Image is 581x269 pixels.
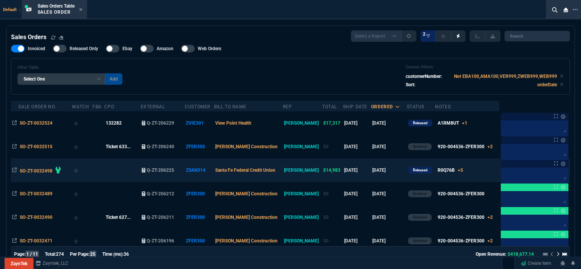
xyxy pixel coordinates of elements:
h6: Current Filters [406,65,564,70]
nx-icon: Search [549,5,560,14]
span: Q-ZT-206212 [147,191,174,196]
span: Open Revenue: [476,252,506,257]
div: Notes [435,104,451,110]
nx-icon: Open In Opposite Panel [12,238,17,244]
div: Add to Watchlist [73,141,91,152]
p: Archived [413,214,427,220]
p: Released [413,167,427,173]
p: Archived [413,238,427,244]
code: orderDate [537,82,557,87]
nx-icon: Open In Opposite Panel [12,168,17,173]
td: $0 [322,135,343,158]
div: Watch [72,104,89,110]
a: Create Item [518,258,554,269]
td: [DATE] [371,182,407,206]
span: Web Orders [198,46,221,52]
span: Released Only [70,46,98,52]
nx-fornida-value: 132282 [106,120,140,127]
div: Sale Order No. [18,104,56,110]
span: View Point Health [215,120,251,126]
code: Not EBA100,AMA100,VER999,ZWEB999,WEB999 [454,74,557,79]
td: [PERSON_NAME] [283,182,322,206]
td: [DATE] [371,229,407,253]
span: Amazon [157,46,173,52]
a: msbcCompanyName [33,260,71,267]
div: FBA [92,104,102,110]
div: 920-004536-ZFER300+2 [438,237,493,244]
span: Page: [14,252,25,257]
div: Add to Watchlist [73,165,91,176]
span: +2 [487,215,493,220]
span: Ebay [122,46,132,52]
td: ZSAN314 [185,158,214,182]
span: Ticket 627... [106,215,130,220]
td: ZFER300 [185,206,214,229]
nx-icon: Open In Opposite Panel [12,191,17,196]
span: Q-ZT-206229 [147,120,174,126]
td: [PERSON_NAME] [283,158,322,182]
span: [PERSON_NAME] Construction [215,144,278,149]
span: SO-ZT-0032498 [20,168,52,174]
p: Archived [413,144,427,150]
td: [DATE] [343,111,371,135]
div: Add to Watchlist [73,236,91,246]
td: [PERSON_NAME] [283,229,322,253]
span: Q-ZT-206225 [147,168,174,173]
span: [PERSON_NAME] Construction [215,215,278,220]
span: Default [3,7,20,12]
span: SO-ZT-0032515 [20,144,52,149]
span: Santa Fe Federal Credit Union [215,168,275,173]
span: Q-ZT-206196 [147,238,174,244]
p: Released [413,120,427,126]
nx-icon: Open In Opposite Panel [12,144,17,149]
div: 920-004536-ZFER300+2 [438,143,493,150]
td: ZVIE301 [185,111,214,135]
td: ZFER300 [185,229,214,253]
span: SO-ZT-0032489 [20,191,52,196]
div: Ship Date [343,104,367,110]
div: Total [322,104,337,110]
span: Ticket 633... [106,144,130,149]
td: [DATE] [343,206,371,229]
div: A1RM8UT+1 [438,120,467,127]
div: Add to Watchlist [73,188,91,199]
nx-icon: Open In Opposite Panel [12,120,17,126]
td: ZFER300 [185,135,214,158]
div: Add to Watchlist [73,212,91,223]
span: 274 [56,252,64,257]
span: Per Page: [70,252,89,257]
span: [PERSON_NAME] Construction [215,238,278,244]
td: $0 [322,229,343,253]
div: Add to Watchlist [73,118,91,128]
div: CPO [104,104,114,110]
td: [PERSON_NAME] [283,135,322,158]
div: Customer [185,104,210,110]
span: +1 [462,120,467,126]
td: ZFER300 [185,182,214,206]
nx-fornida-value: Ticket 62739 | OrderID 26 & 27 [106,214,140,221]
td: [PERSON_NAME] [283,206,322,229]
td: [DATE] [343,135,371,158]
td: [DATE] [371,135,407,158]
span: SO-ZT-0032524 [20,120,52,126]
td: [DATE] [343,229,371,253]
span: Sales Orders Table [38,3,75,9]
span: Q-ZT-206211 [147,215,174,220]
span: +2 [487,144,493,149]
div: R0Q76B+5 [438,167,463,174]
nx-fornida-value: Ticket 63399 | OrderID 28 [106,143,140,150]
span: 2 [423,31,425,37]
span: Invoiced [28,46,45,52]
span: 1 / 11 [25,251,39,258]
span: 25 [89,251,96,258]
span: SO-ZT-0032471 [20,238,52,244]
p: Sales Order [38,9,75,15]
span: +2 [487,238,493,244]
nx-icon: Close Workbench [560,5,571,14]
td: $17,317 [322,111,343,135]
td: $14,983 [322,158,343,182]
nx-icon: Close Tab [79,7,83,13]
div: External [141,104,165,110]
td: [DATE] [343,158,371,182]
div: Bill To Name [214,104,246,110]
